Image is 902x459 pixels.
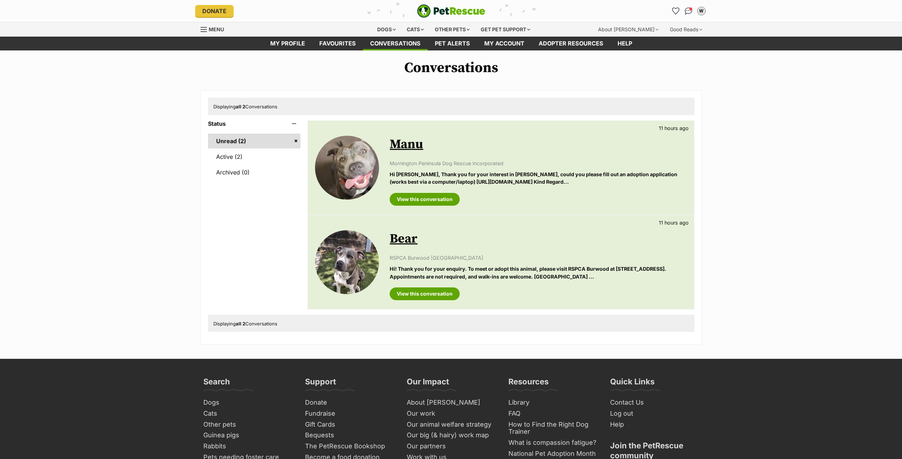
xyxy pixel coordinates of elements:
a: Our animal welfare strategy [404,419,498,430]
a: Rabbits [201,441,295,452]
a: View this conversation [390,193,460,206]
p: Hi [PERSON_NAME], Thank you for your interest in [PERSON_NAME], could you please fill out an adop... [390,171,687,186]
a: Favourites [312,37,363,50]
a: Fundraise [302,408,397,419]
a: Our partners [404,441,498,452]
a: Favourites [670,5,682,17]
button: My account [696,5,707,17]
a: About [PERSON_NAME] [404,397,498,408]
a: Cats [201,408,295,419]
a: Conversations [683,5,694,17]
h3: Search [203,377,230,391]
a: Adopter resources [532,37,610,50]
p: Mornington Peninsula Dog Rescue Incorporated [390,160,687,167]
h3: Quick Links [610,377,655,391]
a: Pet alerts [428,37,477,50]
div: Other pets [430,22,475,37]
a: How to Find the Right Dog Trainer [506,419,600,437]
a: My account [477,37,532,50]
img: Bear [315,230,379,294]
a: Manu [390,136,423,152]
div: Dogs [372,22,401,37]
a: Bear [390,231,417,247]
a: Dogs [201,397,295,408]
div: Good Reads [665,22,707,37]
a: Our work [404,408,498,419]
a: Guinea pigs [201,430,295,441]
p: Hi! Thank you for your enquiry. To meet or adopt this animal, please visit RSPCA Burwood at [STRE... [390,265,687,280]
a: conversations [363,37,428,50]
strong: all 2 [236,321,245,326]
header: Status [208,120,301,127]
a: Library [506,397,600,408]
a: What is compassion fatigue? [506,437,600,448]
a: My profile [263,37,312,50]
a: Log out [607,408,702,419]
a: PetRescue [417,4,485,18]
a: Unread (2) [208,134,301,148]
a: FAQ [506,408,600,419]
div: Get pet support [476,22,535,37]
a: Help [610,37,639,50]
img: logo-e224e6f780fb5917bec1dbf3a21bbac754714ae5b6737aabdf751b685950b380.svg [417,4,485,18]
img: Manu [315,136,379,200]
div: Cats [402,22,429,37]
a: Other pets [201,419,295,430]
a: Active (2) [208,149,301,164]
a: Gift Cards [302,419,397,430]
a: Contact Us [607,397,702,408]
h3: Support [305,377,336,391]
p: 11 hours ago [659,219,689,226]
h3: Our Impact [407,377,449,391]
a: Bequests [302,430,397,441]
a: Help [607,419,702,430]
a: The PetRescue Bookshop [302,441,397,452]
p: 11 hours ago [659,124,689,132]
img: chat-41dd97257d64d25036548639549fe6c8038ab92f7586957e7f3b1b290dea8141.svg [685,7,692,15]
a: View this conversation [390,287,460,300]
span: Displaying Conversations [213,104,277,109]
span: Menu [209,26,224,32]
ul: Account quick links [670,5,707,17]
div: W [698,7,705,15]
h3: Resources [508,377,549,391]
a: Donate [195,5,234,17]
strong: all 2 [236,104,245,109]
a: Menu [201,22,229,35]
a: Donate [302,397,397,408]
a: Archived (0) [208,165,301,180]
div: About [PERSON_NAME] [593,22,663,37]
p: RSPCA Burwood [GEOGRAPHIC_DATA] [390,254,687,261]
span: Displaying Conversations [213,321,277,326]
a: Our big (& hairy) work map [404,430,498,441]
